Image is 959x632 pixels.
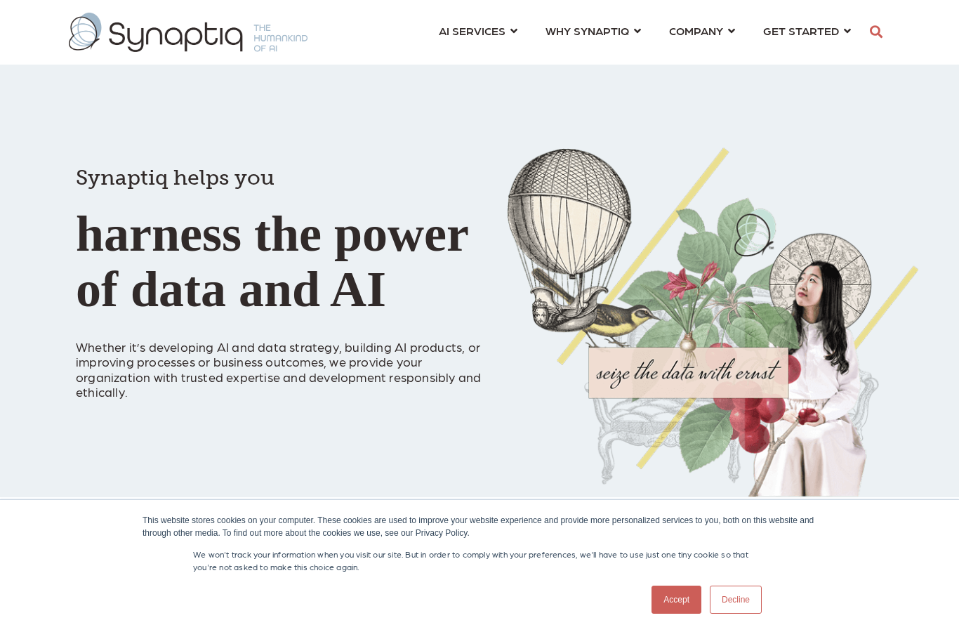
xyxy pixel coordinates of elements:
[193,548,766,573] p: We won't track your information when you visit our site. But in order to comply with your prefere...
[425,7,865,58] nav: menu
[669,18,735,44] a: COMPANY
[76,324,487,400] p: Whether it’s developing AI and data strategy, building AI products, or improving processes or bus...
[143,514,816,539] div: This website stores cookies on your computer. These cookies are used to improve your website expe...
[545,21,629,40] span: WHY SYNAPTIQ
[763,21,839,40] span: GET STARTED
[439,18,517,44] a: AI SERVICES
[508,147,918,497] img: Collage of girl, balloon, bird, and butterfly, with seize the data with ernst text
[669,21,723,40] span: COMPANY
[69,13,307,52] img: synaptiq logo-1
[652,586,701,614] a: Accept
[76,165,275,190] span: Synaptiq helps you
[545,18,641,44] a: WHY SYNAPTIQ
[439,21,505,40] span: AI SERVICES
[710,586,762,614] a: Decline
[763,18,851,44] a: GET STARTED
[76,140,487,317] h1: harness the power of data and AI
